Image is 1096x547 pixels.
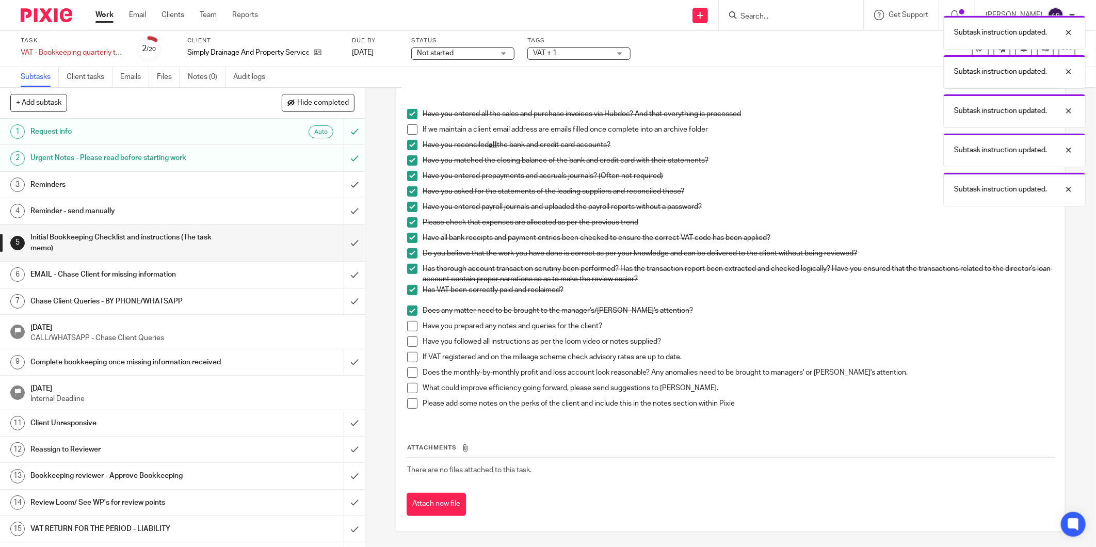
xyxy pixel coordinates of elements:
[423,202,1054,212] p: Have you entered payroll journals and uploaded the payroll reports without a password?
[10,294,25,309] div: 7
[423,336,1054,347] p: Have you followed all instructions as per the loom video or notes supplied?
[30,468,233,484] h1: Bookkeeping reviewer - Approve Bookkeeping
[423,285,1054,295] p: Has VAT been correctly paid and reclaimed?
[423,264,1054,285] p: Has thorough account transaction scrutiny been performed? Has the transaction report been extract...
[954,27,1047,38] p: Subtask instruction updated.
[352,49,374,56] span: [DATE]
[10,236,25,250] div: 5
[30,333,354,343] p: CALL/WHATSAPP - Chase Client Queries
[417,50,454,57] span: Not started
[10,416,25,430] div: 11
[954,145,1047,155] p: Subtask instruction updated.
[21,47,124,58] div: VAT - Bookkeeping quarterly tasks
[30,267,233,282] h1: EMAIL - Chase Client for missing information
[423,398,1054,409] p: Please add some notes on the perks of the client and include this in the notes section within Pixie
[233,67,273,87] a: Audit logs
[423,321,1054,331] p: Have you prepared any notes and queries for the client?
[297,99,349,107] span: Hide completed
[67,67,112,87] a: Client tasks
[423,109,1054,119] p: Have you entered all the sales and purchase invoices via Hubdoc? And that everything is processed
[309,125,333,138] div: Auto
[423,352,1054,362] p: If VAT registered and on the mileage scheme check advisory rates are up to date.
[10,94,67,111] button: + Add subtask
[489,141,497,149] u: all
[129,10,146,20] a: Email
[10,124,25,139] div: 1
[30,230,233,256] h1: Initial Bookkeeping Checklist and instructions (The task memo)
[95,10,114,20] a: Work
[954,106,1047,116] p: Subtask instruction updated.
[954,67,1047,77] p: Subtask instruction updated.
[30,320,354,333] h1: [DATE]
[30,124,233,139] h1: Request info
[30,294,233,309] h1: Chase Client Queries - BY PHONE/WHATSAPP
[282,94,354,111] button: Hide completed
[21,67,59,87] a: Subtasks
[30,381,354,394] h1: [DATE]
[30,442,233,457] h1: Reassign to Reviewer
[30,415,233,431] h1: Client Unresponsive
[10,204,25,218] div: 4
[423,140,1054,150] p: Have you reconciled the bank and credit card accounts?
[533,50,557,57] span: VAT + 1
[423,248,1054,259] p: Do you believe that the work you have done is correct as per your knowledge and can be delivered ...
[407,445,457,451] span: Attachments
[423,305,1054,316] p: Does any matter need to be brought to the manager's/[PERSON_NAME]'s attention?
[423,217,1054,228] p: Please check that expenses are allocated as per the previous trend
[423,124,1054,135] p: If we maintain a client email address are emails filled once complete into an archive folder
[147,46,156,52] small: /20
[954,184,1047,195] p: Subtask instruction updated.
[200,10,217,20] a: Team
[232,10,258,20] a: Reports
[10,442,25,457] div: 12
[10,469,25,484] div: 13
[10,151,25,166] div: 2
[423,367,1054,378] p: Does the monthly-by-monthly profit and loss account look reasonable? Any anomalies need to be bro...
[423,171,1054,181] p: Have you entered prepayments and accruals journals? (Often not required)
[423,233,1054,243] p: Have all bank receipts and payment entries been checked to ensure the correct VAT code has been a...
[30,203,233,219] h1: Reminder - send manually
[162,10,184,20] a: Clients
[407,466,531,474] span: There are no files attached to this task.
[527,37,631,45] label: Tags
[188,67,225,87] a: Notes (0)
[120,67,149,87] a: Emails
[21,8,72,22] img: Pixie
[1047,7,1064,24] img: svg%3E
[10,522,25,536] div: 15
[411,37,514,45] label: Status
[423,383,1054,393] p: What could improve efficiency going forward, please send suggestions to [PERSON_NAME].
[30,355,233,370] h1: Complete bookkeeping once missing information received
[10,267,25,282] div: 6
[157,67,180,87] a: Files
[10,495,25,510] div: 14
[10,355,25,369] div: 9
[30,150,233,166] h1: Urgent Notes - Please read before starting work
[423,155,1054,166] p: Have you matched the closing balance of the bank and credit card with their statements?
[187,47,309,58] p: Simply Drainage And Property Services Ltd
[10,178,25,192] div: 3
[142,43,156,55] div: 2
[352,37,398,45] label: Due by
[30,177,233,192] h1: Reminders
[21,37,124,45] label: Task
[407,493,466,516] button: Attach new file
[423,186,1054,197] p: Have you asked for the statements of the leading suppliers and reconciled these?
[30,521,233,537] h1: VAT RETURN FOR THE PERIOD - LIABILITY
[30,495,233,510] h1: Review Loom/ See WP's for review points
[187,37,339,45] label: Client
[30,394,354,404] p: Internal Deadline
